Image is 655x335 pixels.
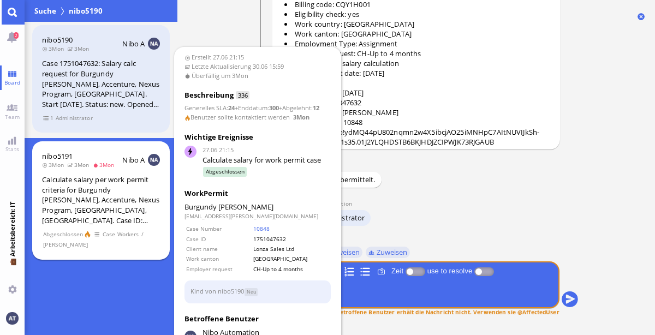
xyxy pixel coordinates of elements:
li: Work country: [GEOGRAPHIC_DATA] [284,19,554,29]
span: Benutzer sollte kontaktiert werden [190,113,290,121]
span: 3Mon [93,161,118,169]
h3: Wichtige Ereignisse [184,132,331,143]
div: Calculate salary for work permit case [203,155,331,166]
li: Case Opened: [DATE] [284,88,554,98]
span: Der betroffene Benutzer erhält die Nachricht nicht. Verwenden sie @AffectedUser [324,308,559,315]
span: Burgundy [184,202,217,212]
span: 3Mon [67,161,92,169]
span: 1 Elemente anzeigen [43,113,54,123]
span: + [279,104,282,112]
strong: 3Mon [293,113,309,121]
li: Employer request: CH-Up to 4 months [284,49,554,58]
span: : [235,104,279,112]
label: Zeit [389,267,406,275]
td: Case Number [186,224,252,233]
span: Enddatum [238,104,267,112]
li: Status: new [284,78,554,88]
span: [PERSON_NAME] [43,240,88,249]
td: Work canton [186,254,252,263]
li: Employment Type: Assignment [284,39,554,49]
span: 3Mon [67,45,92,52]
span: : [279,104,319,112]
span: Team [2,113,23,121]
span: Administrator [55,113,93,123]
td: Case ID [186,235,252,243]
span: Status [245,288,258,296]
span: 336 [236,91,249,99]
span: Generelles SLA [184,104,227,112]
span: Beschreibung [184,90,234,100]
dd: [EMAIL_ADDRESS][PERSON_NAME][DOMAIN_NAME] [184,212,331,220]
li: Eligibility check: yes [284,9,554,19]
span: Überfällig um 3Mon [184,71,331,81]
li: OneDrive ID: b!ydMQ44pU802nqmn2w4X5ibcjAO25iMNHpC7AItNUVIJkSh-nGwkVRIpGRRP_1s35.01J2YLQHDSTB6BKJH... [284,127,554,147]
td: Client name [186,244,252,253]
p-inputswitch: use to resolve [474,267,494,275]
span: Erstellt 27.06 21:15 [184,53,331,62]
span: Stats [3,145,22,153]
span: Board [2,79,23,86]
span: 2 [14,32,19,39]
strong: 12 [313,104,319,112]
span: Abgeschlossen [43,230,84,239]
span: 💼 Arbeitsbereich: IT [8,256,16,281]
span: Nibo A [122,39,145,49]
a: Kind von nibo5190 [190,287,244,295]
img: Du [6,312,18,324]
span: Abgelehnt [282,104,311,112]
span: Case Workers [102,230,139,239]
img: NA [148,154,160,166]
li: Case Number: 10848 [284,117,554,127]
span: Letzte Aktualisierung 30.06 15:59 [184,62,331,71]
span: Suche [32,5,58,16]
td: Employer request [186,265,252,273]
span: 3Mon [42,45,67,52]
label: use to resolve [425,267,474,275]
li: Request type: salary calculation [284,58,554,68]
td: [GEOGRAPHIC_DATA] [253,254,330,263]
a: 10848 [253,225,270,232]
span: nibo5190 [67,5,105,16]
div: Calculate salary per work permit criteria for Burgundy [PERSON_NAME], Accenture, Nexus Program, [... [42,175,160,225]
button: Zuweisen [365,246,410,258]
td: 1751047632 [253,235,330,243]
a: nibo5191 [42,151,73,161]
li: Case ID: 1751047632 [284,98,554,107]
li: Administrator [319,213,365,223]
div: Case 1751047632: Salary calc request for Burgundy [PERSON_NAME], Accenture, Nexus Program, [GEOGR... [42,58,160,109]
span: Abgeschlossen [203,167,247,176]
li: Expected start date: [DATE] [284,68,554,78]
span: [PERSON_NAME] [218,202,273,212]
h3: Betroffene Benutzer [184,314,331,325]
div: WorkPermit [184,188,331,199]
strong: 24 [228,104,235,112]
a: nibo5190 [42,35,73,45]
span: 3Mon [42,161,67,169]
strong: 300 [269,104,279,112]
td: CH-Up to 4 months [253,265,330,273]
li: Case Initiator: [PERSON_NAME] [284,107,554,117]
button: Mir zuweisen [306,246,362,258]
span: 27.06 21:15 [203,146,331,155]
p-inputswitch: Zeit aufgewendet [405,267,425,275]
li: Work canton: [GEOGRAPHIC_DATA] [284,29,554,39]
span: + [235,104,238,112]
span: : [184,104,235,112]
span: / [141,230,144,239]
img: NA [148,38,160,50]
span: Nibo A [122,155,145,165]
td: Lonza Sales Ltd [253,244,330,253]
